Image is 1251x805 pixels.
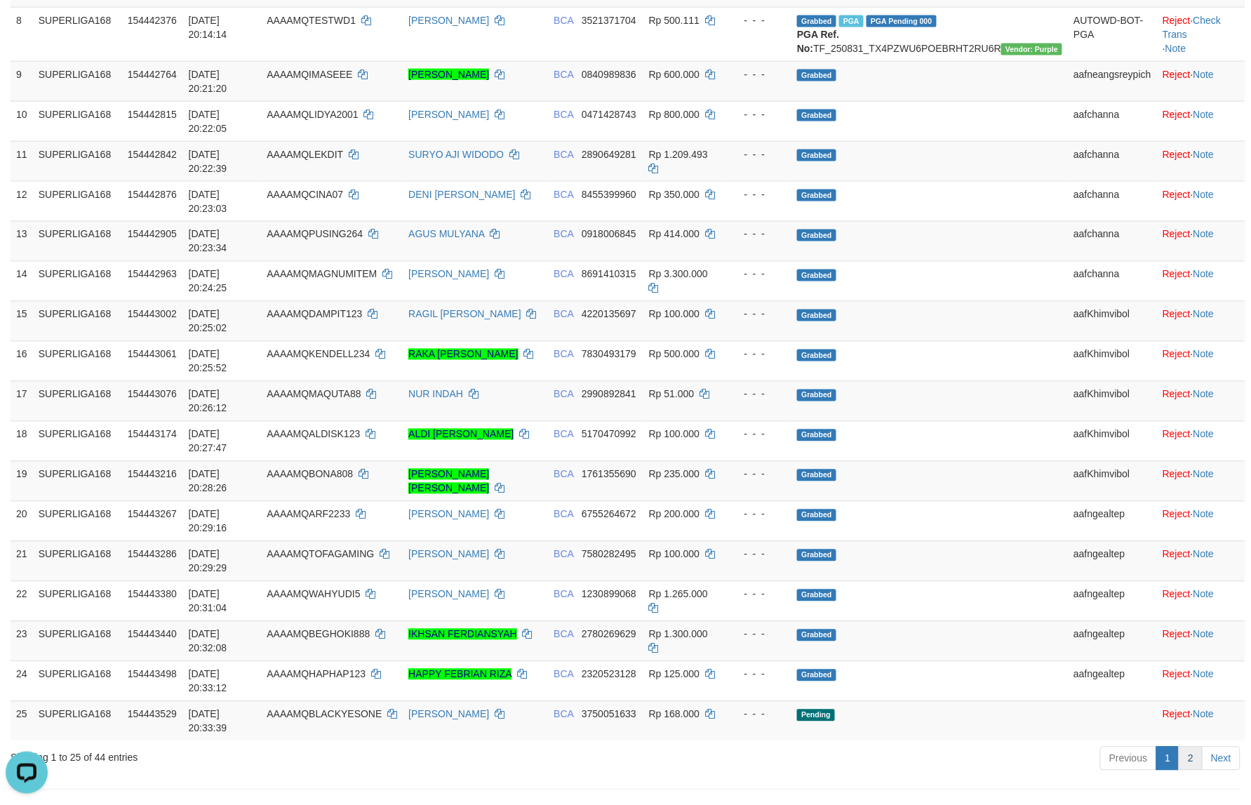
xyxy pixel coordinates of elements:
div: - - - [732,587,786,601]
span: 154442876 [128,189,177,200]
span: 154442764 [128,69,177,80]
td: aafngealtep [1068,621,1157,661]
td: SUPERLIGA168 [33,461,122,501]
a: Note [1193,549,1215,560]
span: Rp 500.000 [649,349,700,360]
a: Reject [1163,69,1191,80]
span: Grabbed [797,69,836,81]
span: Copy 1230899068 to clipboard [582,589,636,600]
a: Note [1193,389,1215,400]
a: Reject [1163,549,1191,560]
span: BCA [554,109,573,120]
span: BCA [554,389,573,400]
span: BCA [554,269,573,280]
td: · [1157,181,1245,221]
span: BCA [554,469,573,480]
span: AAAAMQLEKDIT [267,149,343,160]
td: SUPERLIGA168 [33,581,122,621]
span: Copy 4220135697 to clipboard [582,309,636,320]
a: Note [1193,269,1215,280]
span: Rp 100.000 [649,309,700,320]
td: SUPERLIGA168 [33,381,122,421]
td: aafngealtep [1068,581,1157,621]
td: 20 [11,501,33,541]
span: Copy 8455399960 to clipboard [582,189,636,200]
td: SUPERLIGA168 [33,61,122,101]
td: · [1157,381,1245,421]
span: Copy 3521371704 to clipboard [582,15,636,26]
span: AAAAMQCINA07 [267,189,343,200]
span: AAAAMQIMASEEE [267,69,352,80]
td: · [1157,261,1245,301]
span: Rp 200.000 [649,509,700,520]
td: 8 [11,7,33,61]
div: - - - [732,627,786,641]
span: Grabbed [797,15,836,27]
a: [PERSON_NAME] [PERSON_NAME] [408,469,489,494]
span: Rp 414.000 [649,229,700,240]
a: RAKA [PERSON_NAME] [408,349,518,360]
a: [PERSON_NAME] [408,69,489,80]
span: Copy 7830493179 to clipboard [582,349,636,360]
td: SUPERLIGA168 [33,301,122,341]
a: [PERSON_NAME] [408,109,489,120]
td: · [1157,421,1245,461]
td: 23 [11,621,33,661]
span: [DATE] 20:23:03 [189,189,227,214]
span: Grabbed [797,109,836,121]
span: Copy 0471428743 to clipboard [582,109,636,120]
span: AAAAMQHAPHAP123 [267,669,366,680]
td: 12 [11,181,33,221]
a: Reject [1163,189,1191,200]
td: SUPERLIGA168 [33,7,122,61]
span: Rp 125.000 [649,669,700,680]
div: - - - [732,267,786,281]
span: Grabbed [797,670,836,681]
a: 1 [1156,747,1180,771]
a: Reject [1163,669,1191,680]
div: - - - [732,227,786,241]
td: aafchanna [1068,101,1157,141]
a: 2 [1179,747,1203,771]
td: aafKhimvibol [1068,381,1157,421]
span: BCA [554,509,573,520]
td: 18 [11,421,33,461]
td: 11 [11,141,33,181]
div: - - - [732,107,786,121]
span: Rp 51.000 [649,389,695,400]
span: Copy 6755264672 to clipboard [582,509,636,520]
span: Grabbed [797,430,836,441]
span: Rp 350.000 [649,189,700,200]
div: - - - [732,67,786,81]
td: · [1157,541,1245,581]
a: Note [1193,349,1215,360]
a: Reject [1163,429,1191,440]
td: aafchanna [1068,261,1157,301]
td: 13 [11,221,33,261]
a: Reject [1163,349,1191,360]
span: Copy 0918006845 to clipboard [582,229,636,240]
a: Reject [1163,15,1191,26]
td: · [1157,501,1245,541]
span: AAAAMQTESTWD1 [267,15,356,26]
td: · [1157,61,1245,101]
span: 154442905 [128,229,177,240]
a: Note [1193,589,1215,600]
td: · · [1157,7,1245,61]
a: Note [1193,189,1215,200]
span: Rp 100.000 [649,429,700,440]
td: SUPERLIGA168 [33,421,122,461]
span: Rp 3.300.000 [649,269,708,280]
button: Open LiveChat chat widget [6,6,48,48]
span: [DATE] 20:14:14 [189,15,227,40]
a: Reject [1163,509,1191,520]
span: Rp 600.000 [649,69,700,80]
div: - - - [732,707,786,721]
a: AGUS MULYANA [408,229,484,240]
td: aafKhimvibol [1068,341,1157,381]
td: SUPERLIGA168 [33,141,122,181]
a: [PERSON_NAME] [408,549,489,560]
span: BCA [554,15,573,26]
a: Note [1193,429,1215,440]
span: 154442815 [128,109,177,120]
